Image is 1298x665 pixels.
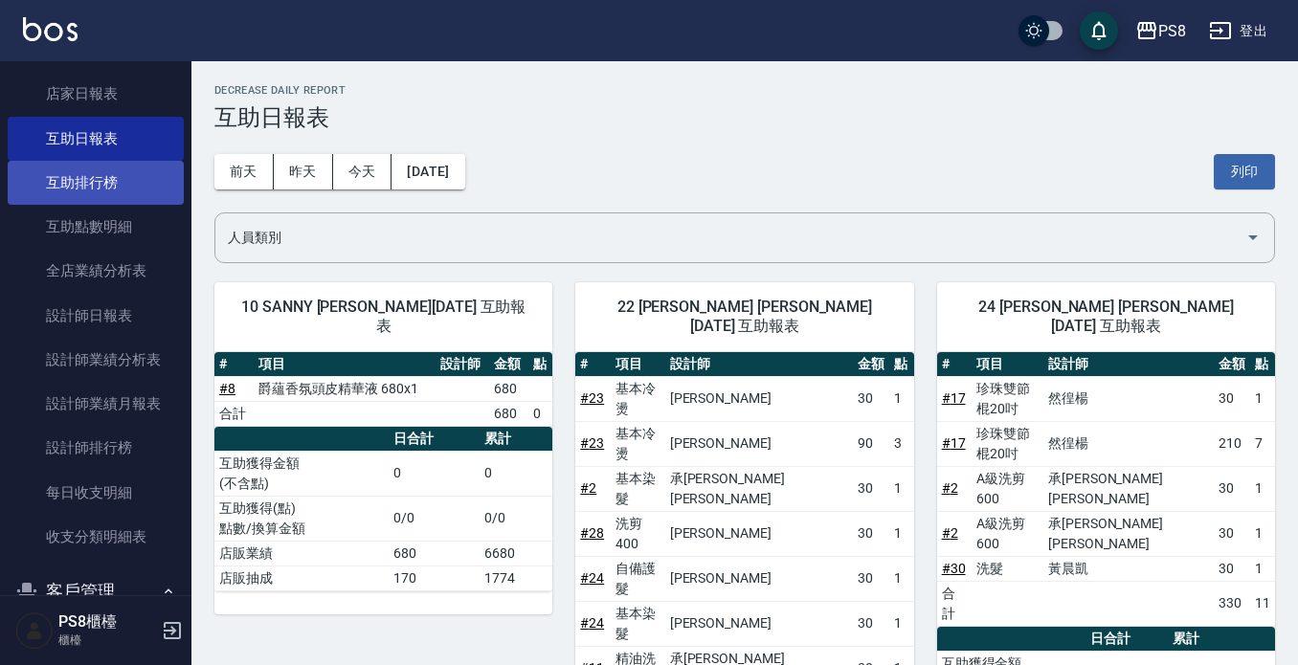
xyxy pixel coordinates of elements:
td: 330 [1214,581,1250,626]
td: 0/0 [480,496,552,541]
td: 互助獲得金額 (不含點) [214,451,389,496]
button: 客戶管理 [8,566,184,616]
td: 洗剪400 [611,511,664,556]
th: # [214,352,254,377]
td: 店販抽成 [214,565,389,590]
td: 0 [528,401,553,426]
td: 承[PERSON_NAME][PERSON_NAME] [1043,466,1214,511]
input: 人員名稱 [223,221,1238,255]
a: #23 [580,435,604,451]
table: a dense table [214,427,552,591]
button: 列印 [1214,154,1275,189]
a: 設計師日報表 [8,294,184,338]
button: PS8 [1128,11,1194,51]
td: A級洗剪600 [972,466,1043,511]
button: save [1080,11,1118,50]
span: 24 [PERSON_NAME] [PERSON_NAME] [DATE] 互助報表 [960,298,1252,336]
td: 11 [1250,581,1275,626]
td: 1 [1250,376,1275,421]
table: a dense table [214,352,552,427]
button: 登出 [1201,13,1275,49]
td: 互助獲得(點) 點數/換算金額 [214,496,389,541]
td: [PERSON_NAME] [665,511,853,556]
td: [PERSON_NAME] [665,376,853,421]
th: 日合計 [1085,627,1169,652]
a: #24 [580,615,604,631]
a: #28 [580,525,604,541]
th: 累計 [1168,627,1275,652]
td: 30 [1214,511,1250,556]
td: 0 [480,451,552,496]
img: Person [15,611,54,650]
td: 1 [1250,466,1275,511]
td: 基本染髮 [611,601,664,646]
td: 90 [853,421,889,466]
span: 10 SANNY [PERSON_NAME][DATE] 互助報表 [237,298,529,336]
td: 3 [889,421,914,466]
th: 點 [889,352,914,377]
td: 珍珠雙節棍20吋 [972,421,1043,466]
a: 收支分類明細表 [8,515,184,559]
td: 黃晨凱 [1043,556,1214,581]
button: [DATE] [392,154,464,189]
td: 30 [853,511,889,556]
a: #23 [580,390,604,406]
th: 項目 [611,352,664,377]
td: [PERSON_NAME] [665,421,853,466]
a: 全店業績分析表 [8,249,184,293]
td: 合計 [937,581,972,626]
td: 30 [1214,376,1250,421]
img: Logo [23,17,78,41]
td: 店販業績 [214,541,389,565]
a: 設計師業績分析表 [8,338,184,382]
td: A級洗剪600 [972,511,1043,556]
td: 1 [889,376,914,421]
td: 680 [389,541,480,565]
table: a dense table [937,352,1275,627]
a: 互助排行榜 [8,161,184,205]
td: 1 [1250,511,1275,556]
td: 6680 [480,541,552,565]
th: 金額 [853,352,889,377]
td: 1 [1250,556,1275,581]
th: 項目 [254,352,436,377]
td: 0 [389,451,480,496]
button: 昨天 [274,154,333,189]
th: 設計師 [436,352,489,377]
td: 洗髮 [972,556,1043,581]
button: 今天 [333,154,392,189]
td: 210 [1214,421,1250,466]
td: [PERSON_NAME] [665,601,853,646]
td: 承[PERSON_NAME][PERSON_NAME] [1043,511,1214,556]
td: 基本染髮 [611,466,664,511]
td: [PERSON_NAME] [665,556,853,601]
a: 設計師排行榜 [8,426,184,470]
button: Open [1238,222,1268,253]
a: #17 [942,435,966,451]
td: 自備護髮 [611,556,664,601]
a: 設計師業績月報表 [8,382,184,426]
td: 合計 [214,401,254,426]
td: 30 [1214,556,1250,581]
th: 金額 [1214,352,1250,377]
th: # [937,352,972,377]
p: 櫃檯 [58,632,156,649]
td: 30 [1214,466,1250,511]
th: 項目 [972,352,1043,377]
th: # [575,352,611,377]
th: 累計 [480,427,552,452]
td: 1 [889,601,914,646]
button: 前天 [214,154,274,189]
a: #30 [942,561,966,576]
td: 珍珠雙節棍20吋 [972,376,1043,421]
a: #2 [580,480,596,496]
div: PS8 [1158,19,1186,43]
th: 點 [528,352,553,377]
a: 互助點數明細 [8,205,184,249]
a: #17 [942,390,966,406]
td: 30 [853,601,889,646]
td: 然徨楊 [1043,376,1214,421]
td: 1 [889,466,914,511]
td: 1774 [480,565,552,590]
h5: PS8櫃檯 [58,612,156,632]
